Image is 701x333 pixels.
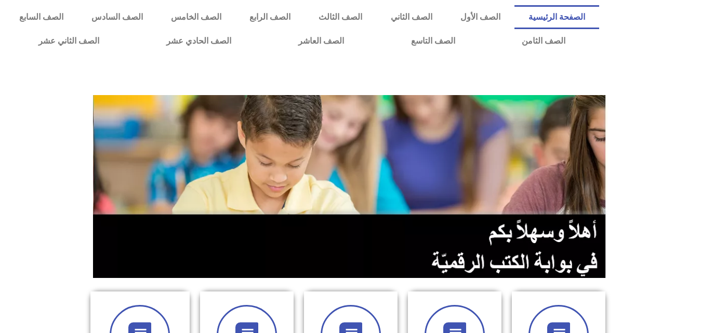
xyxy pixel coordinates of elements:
[514,5,599,29] a: الصفحة الرئيسية
[77,5,157,29] a: الصف السادس
[5,5,77,29] a: الصف السابع
[305,5,376,29] a: الصف الثالث
[235,5,305,29] a: الصف الرابع
[157,5,235,29] a: الصف الخامس
[377,5,446,29] a: الصف الثاني
[488,29,599,53] a: الصف الثامن
[265,29,378,53] a: الصف العاشر
[377,29,488,53] a: الصف التاسع
[446,5,514,29] a: الصف الأول
[5,29,133,53] a: الصف الثاني عشر
[133,29,265,53] a: الصف الحادي عشر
